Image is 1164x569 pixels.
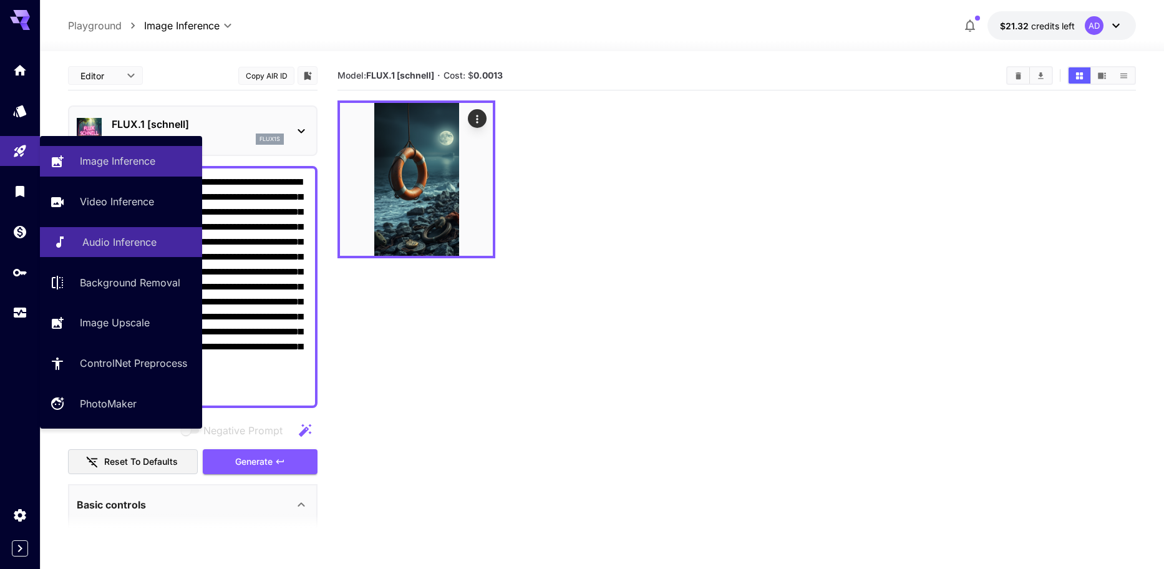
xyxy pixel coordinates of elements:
[80,356,187,371] p: ControlNet Preprocess
[68,18,122,33] p: Playground
[1069,67,1090,84] button: Show media in grid view
[987,11,1136,40] button: $21.3246
[12,139,27,155] div: Playground
[259,135,280,143] p: flux1s
[80,69,119,82] span: Editor
[302,68,313,83] button: Add to library
[80,194,154,209] p: Video Inference
[473,70,503,80] b: 0.0013
[40,227,202,258] a: Audio Inference
[68,449,198,475] button: Reset to defaults
[1000,21,1031,31] span: $21.32
[444,70,503,80] span: Cost: $
[1085,16,1103,35] div: AD
[40,187,202,217] a: Video Inference
[366,70,434,80] b: FLUX.1 [schnell]
[238,67,294,85] button: Copy AIR ID
[144,18,220,33] span: Image Inference
[340,103,493,256] img: D9bx6xU9jc7XAAAAAElFTkSuQmCC
[1091,67,1113,84] button: Show media in video view
[40,267,202,298] a: Background Removal
[468,109,487,128] div: Actions
[68,18,144,33] nav: breadcrumb
[437,68,440,83] p: ·
[12,62,27,78] div: Home
[112,117,284,132] p: FLUX.1 [schnell]
[12,261,27,276] div: API Keys
[337,70,434,80] span: Model:
[12,180,27,195] div: Library
[1000,19,1075,32] div: $21.3246
[235,454,273,470] span: Generate
[40,146,202,177] a: Image Inference
[1006,66,1053,85] div: Clear AllDownload All
[203,423,283,438] span: Negative Prompt
[80,315,150,330] p: Image Upscale
[1067,66,1136,85] div: Show media in grid viewShow media in video viewShow media in list view
[1007,67,1029,84] button: Clear All
[1030,67,1052,84] button: Download All
[40,308,202,338] a: Image Upscale
[80,396,137,411] p: PhotoMaker
[12,507,27,523] div: Settings
[40,389,202,419] a: PhotoMaker
[77,497,146,512] p: Basic controls
[178,422,293,438] span: Negative prompts are not compatible with the selected model.
[12,540,28,557] button: Expand sidebar
[12,103,27,119] div: Models
[40,348,202,379] a: ControlNet Preprocess
[12,220,27,236] div: Wallet
[1113,67,1135,84] button: Show media in list view
[80,153,155,168] p: Image Inference
[12,301,27,316] div: Usage
[1031,21,1075,31] span: credits left
[82,235,157,250] p: Audio Inference
[80,275,180,290] p: Background Removal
